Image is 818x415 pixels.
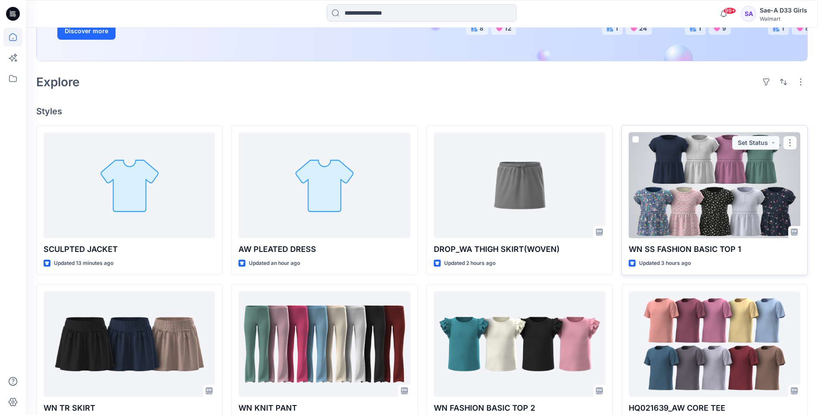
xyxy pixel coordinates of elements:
[760,5,807,16] div: Sae-A D33 Girls
[434,402,605,414] p: WN FASHION BASIC TOP 2
[741,6,756,22] div: SA
[57,22,116,40] button: Discover more
[629,243,800,255] p: WN SS FASHION BASIC TOP 1
[434,132,605,238] a: DROP_WA THIGH SKIRT(WOVEN)
[57,22,251,40] a: Discover more
[238,243,410,255] p: AW PLEATED DRESS
[760,16,807,22] div: Walmart
[44,132,215,238] a: SCULPTED JACKET
[629,291,800,397] a: HQ021639_AW CORE TEE
[238,132,410,238] a: AW PLEATED DRESS
[44,243,215,255] p: SCULPTED JACKET
[434,243,605,255] p: DROP_WA THIGH SKIRT(WOVEN)
[249,259,300,268] p: Updated an hour ago
[238,291,410,397] a: WN KNIT PANT
[36,75,80,89] h2: Explore
[238,402,410,414] p: WN KNIT PANT
[723,7,736,14] span: 99+
[54,259,113,268] p: Updated 13 minutes ago
[44,402,215,414] p: WN TR SKIRT
[444,259,495,268] p: Updated 2 hours ago
[44,291,215,397] a: WN TR SKIRT
[629,402,800,414] p: HQ021639_AW CORE TEE
[434,291,605,397] a: WN FASHION BASIC TOP 2
[629,132,800,238] a: WN SS FASHION BASIC TOP 1
[639,259,691,268] p: Updated 3 hours ago
[36,106,808,116] h4: Styles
